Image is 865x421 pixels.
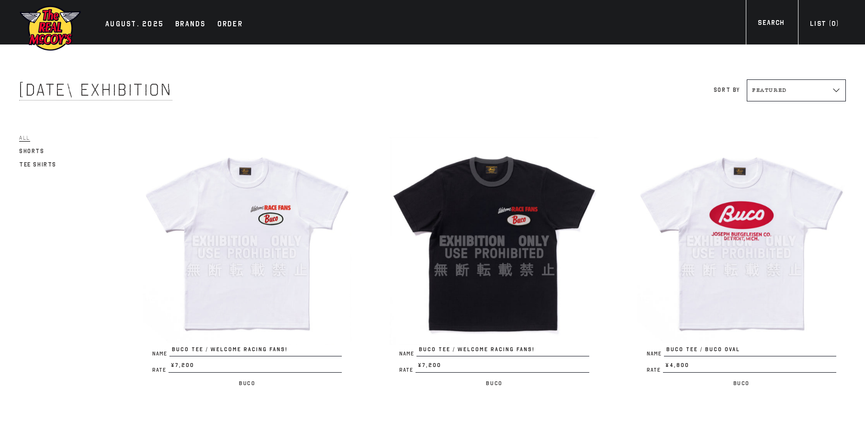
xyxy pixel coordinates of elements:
img: mccoys-exhibition [19,5,81,52]
label: Sort by [714,87,740,93]
span: Name [399,351,416,356]
span: All [19,134,30,142]
a: Search [746,18,796,31]
a: Tee Shirts [19,159,56,170]
span: BUCO TEE / WELCOME RACING FANS! [416,345,589,357]
span: BUCO TEE / BUCO OVAL [664,345,836,357]
span: Tee Shirts [19,161,56,168]
span: Rate [647,367,663,373]
span: ¥7,200 [169,361,342,373]
span: ¥7,200 [416,361,589,373]
img: BUCO TEE / WELCOME RACING FANS! [390,137,598,345]
a: BUCO TEE / WELCOME RACING FANS! NameBUCO TEE / WELCOME RACING FANS! Rate¥7,200 Buco [390,137,598,389]
a: BUCO TEE / BUCO OVAL NameBUCO TEE / BUCO OVAL Rate¥4,800 Buco [637,137,846,389]
p: Buco [143,377,351,389]
img: BUCO TEE / BUCO OVAL [637,137,846,345]
span: Shorts [19,148,45,155]
span: Rate [152,367,169,373]
a: List (0) [798,19,851,32]
div: AUGUST. 2025 [105,18,164,32]
a: All [19,132,30,144]
span: 0 [831,20,836,28]
span: BUCO TEE / WELCOME RACING FANS! [169,345,342,357]
div: Search [758,18,784,31]
p: Buco [390,377,598,389]
span: Rate [399,367,416,373]
a: BUCO TEE / WELCOME RACING FANS! NameBUCO TEE / WELCOME RACING FANS! Rate¥7,200 Buco [143,137,351,389]
span: ¥4,800 [663,361,836,373]
a: Shorts [19,145,45,157]
div: Order [217,18,243,32]
a: Order [213,18,247,32]
span: [DATE] Exhibition [19,79,172,100]
div: List ( ) [810,19,839,32]
span: Name [152,351,169,356]
a: AUGUST. 2025 [101,18,169,32]
span: Name [647,351,664,356]
p: Buco [637,377,846,389]
img: BUCO TEE / WELCOME RACING FANS! [143,137,351,345]
div: Brands [175,18,206,32]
